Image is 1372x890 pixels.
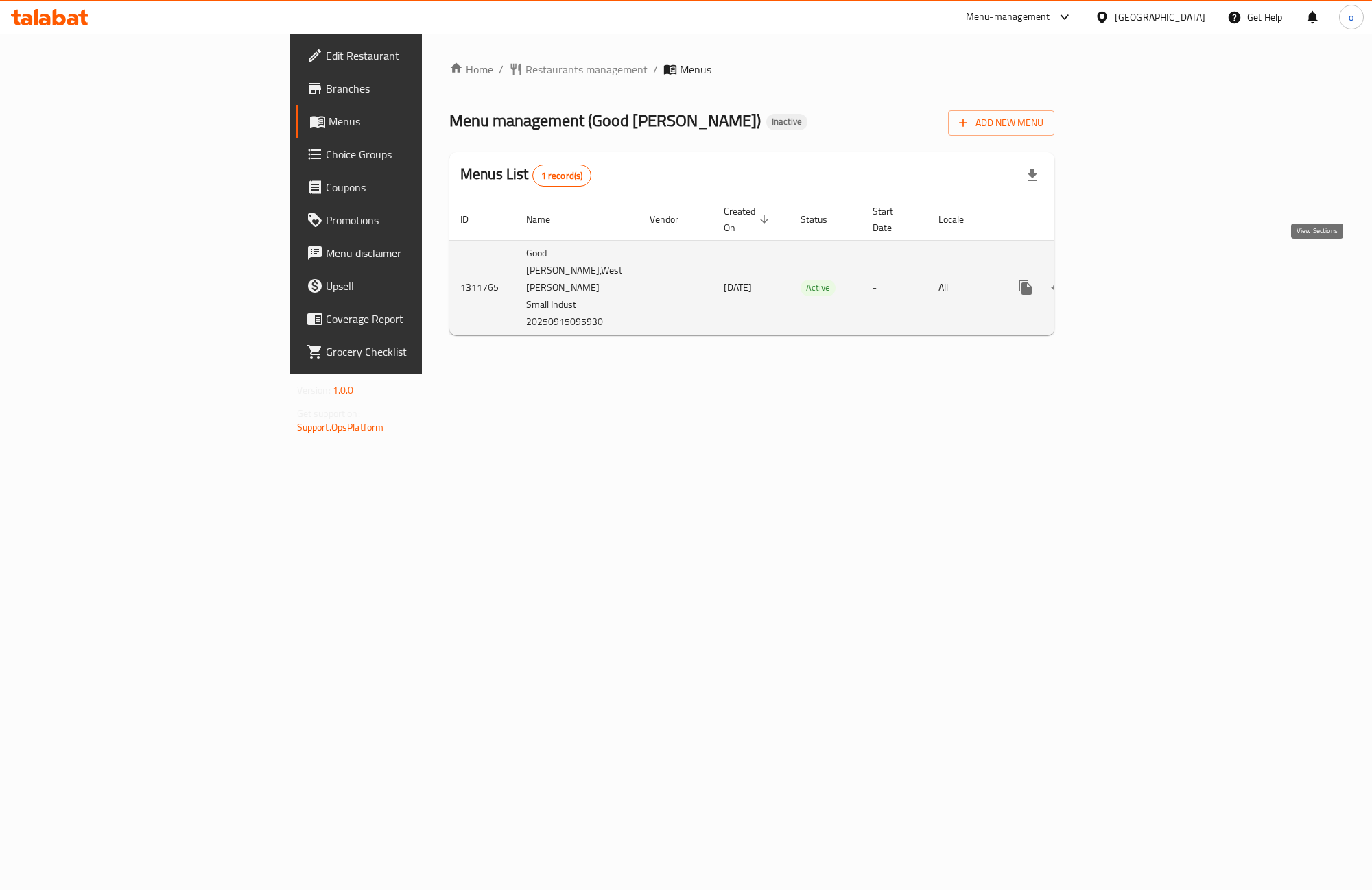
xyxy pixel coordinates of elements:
[948,110,1054,136] button: Add New Menu
[326,245,508,261] span: Menu disclaimer
[533,169,591,182] span: 1 record(s)
[449,105,761,136] span: Menu management ( Good [PERSON_NAME] )
[515,240,639,335] td: Good [PERSON_NAME],West [PERSON_NAME] Small Indust 20250915095930
[297,405,360,422] span: Get support on:
[959,115,1043,132] span: Add New Menu
[297,418,384,436] a: Support.OpsPlatform
[326,80,508,97] span: Branches
[966,9,1050,25] div: Menu-management
[296,138,519,171] a: Choice Groups
[296,237,519,269] a: Menu disclaimer
[460,211,486,228] span: ID
[296,302,519,335] a: Coverage Report
[296,204,519,237] a: Promotions
[326,179,508,195] span: Coupons
[1115,10,1205,25] div: [GEOGRAPHIC_DATA]
[766,114,807,130] div: Inactive
[326,212,508,228] span: Promotions
[326,311,508,327] span: Coverage Report
[724,203,773,236] span: Created On
[296,269,519,302] a: Upsell
[1016,159,1049,192] div: Export file
[532,165,592,187] div: Total records count
[525,61,648,77] span: Restaurants management
[873,203,911,236] span: Start Date
[326,278,508,294] span: Upsell
[329,113,508,130] span: Menus
[326,344,508,360] span: Grocery Checklist
[1009,271,1042,304] button: more
[297,381,331,399] span: Version:
[766,116,807,128] span: Inactive
[460,164,591,187] h2: Menus List
[326,47,508,64] span: Edit Restaurant
[296,105,519,138] a: Menus
[526,211,568,228] span: Name
[801,280,836,296] div: Active
[326,146,508,163] span: Choice Groups
[1349,10,1353,25] span: o
[680,61,711,77] span: Menus
[724,278,752,296] span: [DATE]
[998,199,1152,241] th: Actions
[296,335,519,368] a: Grocery Checklist
[449,199,1152,335] table: enhanced table
[296,72,519,105] a: Branches
[927,240,998,335] td: All
[333,381,354,399] span: 1.0.0
[650,211,696,228] span: Vendor
[296,39,519,72] a: Edit Restaurant
[938,211,982,228] span: Locale
[862,240,927,335] td: -
[801,211,845,228] span: Status
[509,61,648,77] a: Restaurants management
[801,280,836,296] span: Active
[449,61,1054,77] nav: breadcrumb
[296,171,519,204] a: Coupons
[653,61,658,77] li: /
